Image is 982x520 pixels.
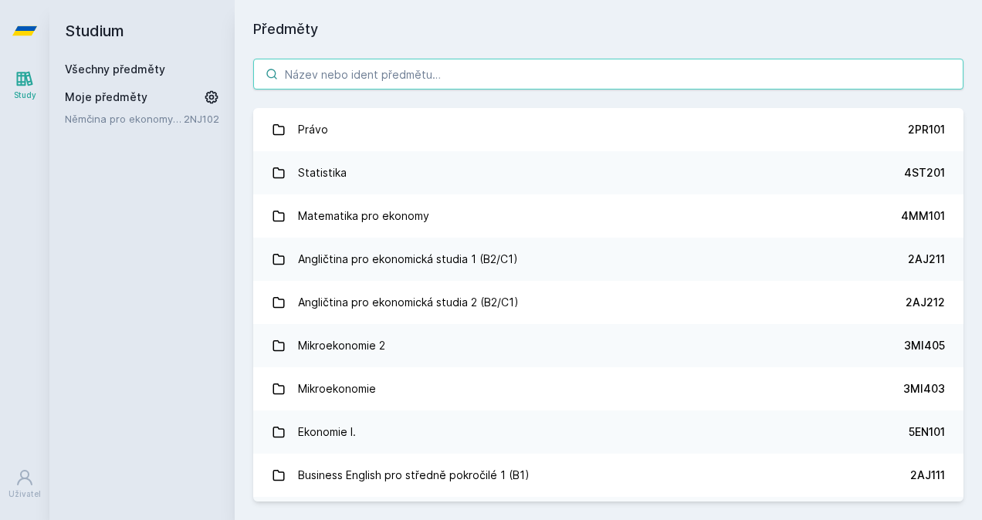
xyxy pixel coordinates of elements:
a: 2NJ102 [184,113,219,125]
div: 4MM101 [901,208,945,224]
div: Právo [298,114,328,145]
input: Název nebo ident předmětu… [253,59,963,89]
div: Matematika pro ekonomy [298,201,429,231]
h1: Předměty [253,19,963,40]
div: 2AJ211 [908,252,945,267]
div: Ekonomie I. [298,417,356,447]
a: Angličtina pro ekonomická studia 2 (B2/C1) 2AJ212 [253,281,963,324]
a: Všechny předměty [65,62,165,76]
div: 5EN101 [909,424,945,440]
a: Právo 2PR101 [253,108,963,151]
a: Němčina pro ekonomy - základní úroveň 2 (A1/A2) [65,111,184,127]
div: Statistika [298,157,347,188]
div: 3MI405 [904,338,945,353]
div: Mikroekonomie [298,373,376,404]
a: Business English pro středně pokročilé 1 (B1) 2AJ111 [253,454,963,497]
span: Moje předměty [65,89,147,105]
div: Business English pro středně pokročilé 1 (B1) [298,460,530,491]
div: Angličtina pro ekonomická studia 2 (B2/C1) [298,287,519,318]
div: Study [14,89,36,101]
a: Mikroekonomie 3MI403 [253,367,963,410]
a: Study [3,62,46,109]
div: 4ST201 [904,165,945,181]
a: Statistika 4ST201 [253,151,963,194]
div: Uživatel [8,488,41,500]
a: Angličtina pro ekonomická studia 1 (B2/C1) 2AJ211 [253,238,963,281]
div: 2AJ212 [906,295,945,310]
a: Ekonomie I. 5EN101 [253,410,963,454]
a: Uživatel [3,461,46,508]
div: 3MI403 [903,381,945,397]
a: Matematika pro ekonomy 4MM101 [253,194,963,238]
div: Mikroekonomie 2 [298,330,385,361]
div: 2AJ111 [910,468,945,483]
div: 2PR101 [908,122,945,137]
div: Angličtina pro ekonomická studia 1 (B2/C1) [298,244,518,275]
a: Mikroekonomie 2 3MI405 [253,324,963,367]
